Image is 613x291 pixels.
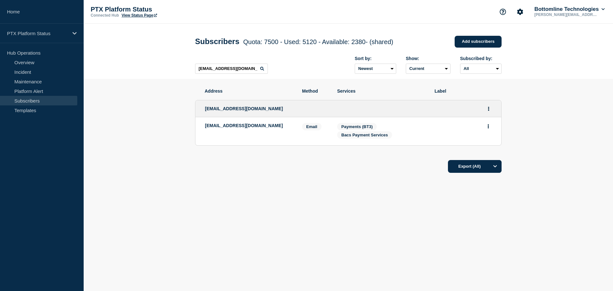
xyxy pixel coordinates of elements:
div: Sort by: [355,56,396,61]
a: View Status Page [122,13,157,18]
span: Address [205,88,292,94]
button: Account settings [513,5,527,19]
span: [EMAIL_ADDRESS][DOMAIN_NAME] [205,106,283,111]
select: Subscribed by [460,64,502,74]
span: Label [435,88,492,94]
span: Method [302,88,328,94]
p: [EMAIL_ADDRESS][DOMAIN_NAME] [205,123,292,128]
div: Show: [406,56,450,61]
span: Bacs Payment Services [341,133,388,137]
p: [PERSON_NAME][EMAIL_ADDRESS][PERSON_NAME][DOMAIN_NAME] [533,12,600,17]
span: Payments (BT3) [341,124,373,129]
button: Export (All) [448,160,502,173]
div: Subscribed by: [460,56,502,61]
button: Actions [484,121,492,131]
span: Quota: 7500 - Used: 5120 - Available: 2380 - (shared) [243,38,393,45]
button: Actions [485,104,493,114]
p: PTX Platform Status [91,6,218,13]
span: Email [302,123,322,130]
input: Search subscribers [195,64,268,74]
h1: Subscribers [195,37,393,46]
select: Sort by [355,64,396,74]
button: Options [489,160,502,173]
a: Add subscribers [455,36,502,48]
p: Connected Hub [91,13,119,18]
select: Deleted [406,64,450,74]
span: Services [337,88,425,94]
p: PTX Platform Status [7,31,68,36]
button: Bottomline Technologies [533,6,606,12]
button: Support [496,5,510,19]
